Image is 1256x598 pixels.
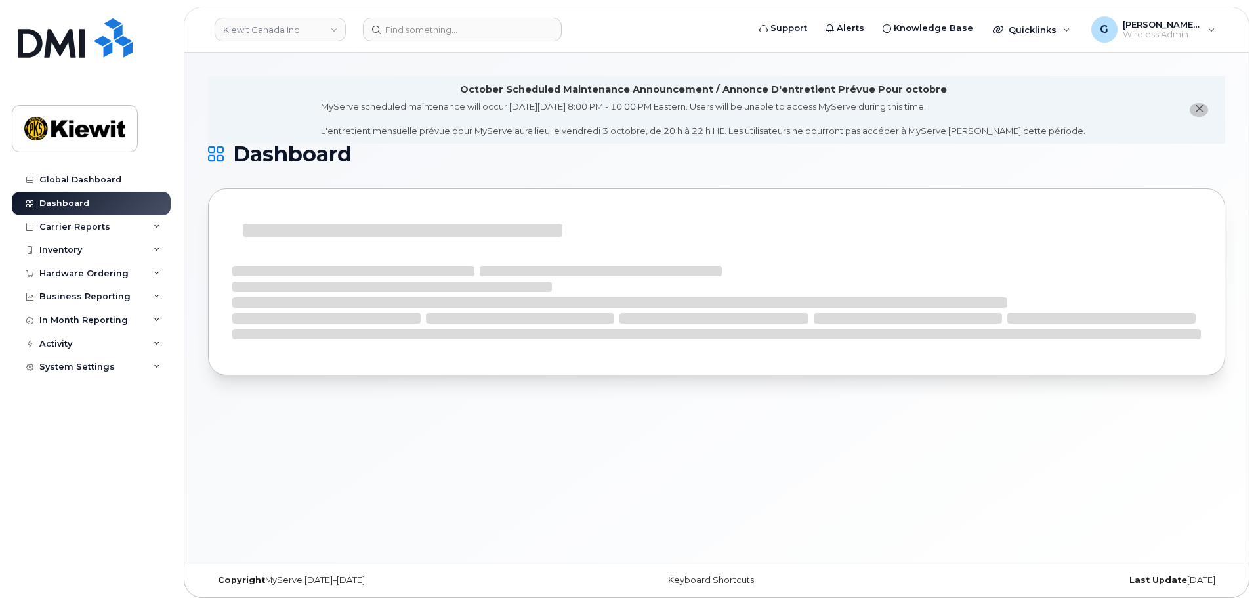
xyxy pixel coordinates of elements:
[460,83,947,96] div: October Scheduled Maintenance Announcement / Annonce D'entretient Prévue Pour octobre
[218,575,265,585] strong: Copyright
[208,575,547,586] div: MyServe [DATE]–[DATE]
[1129,575,1187,585] strong: Last Update
[233,144,352,164] span: Dashboard
[1190,103,1208,117] button: close notification
[886,575,1225,586] div: [DATE]
[321,100,1085,137] div: MyServe scheduled maintenance will occur [DATE][DATE] 8:00 PM - 10:00 PM Eastern. Users will be u...
[668,575,754,585] a: Keyboard Shortcuts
